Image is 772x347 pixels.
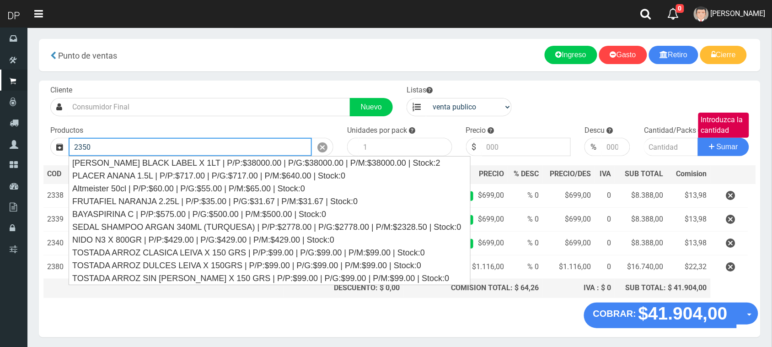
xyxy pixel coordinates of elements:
[407,85,433,96] label: Listas
[543,232,595,255] td: $699,00
[288,283,400,293] div: DESCUENTO: $ 0,00
[619,283,707,293] div: SUB TOTAL: $ 41.904,00
[698,113,749,138] label: Introduzca la cantidad
[602,138,630,156] input: 000
[407,283,539,293] div: COMISION TOTAL: $ 64,26
[347,125,407,136] label: Unidades por pack
[508,184,542,208] td: % 0
[43,165,69,184] th: COD
[644,138,698,156] input: Cantidad
[50,85,72,96] label: Cliente
[43,208,69,232] td: 2339
[69,182,470,195] div: Altmeister 50cl | P/P:$60.00 | P/G:$55.00 | P/M:$65.00 | Stock:0
[43,255,69,279] td: 2380
[547,283,611,293] div: IVA : $ 0
[69,138,312,156] input: Introduzca el nombre del producto
[466,138,482,156] div: $
[350,98,393,116] a: Nuevo
[69,221,470,233] div: SEDAL SHAMPOO ARGAN 340ML (TURQUESA) | P/P:$2778.00 | P/G:$2778.00 | P/M:$2328.50 | Stock:0
[667,232,711,255] td: $13,98
[543,208,595,232] td: $699,00
[550,169,591,178] span: PRECIO/DES
[69,208,470,221] div: BAYASPIRINA C | P/P:$575.00 | P/G:$500.00 | P/M:$500.00 | Stock:0
[694,6,709,22] img: User Image
[508,208,542,232] td: % 0
[595,232,615,255] td: 0
[69,233,470,246] div: NIDO N3 X 800GR | P/P:$429.00 | P/G:$429.00 | P/M:$429.00 | Stock:0
[676,4,684,13] span: 0
[644,125,696,136] label: Cantidad/Packs
[543,184,595,208] td: $699,00
[667,208,711,232] td: $13,98
[625,169,664,179] span: SUB TOTAL
[615,255,667,279] td: $16.740,00
[667,184,711,208] td: $13,98
[667,255,711,279] td: $22,32
[514,169,539,178] span: % DESC
[43,184,69,208] td: 2338
[615,208,667,232] td: $8.388,00
[50,125,83,136] label: Productos
[68,98,350,116] input: Consumidor Final
[508,255,542,279] td: % 0
[584,303,737,328] button: COBRAR: $41.904,00
[615,184,667,208] td: $8.388,00
[43,232,69,255] td: 2340
[543,255,595,279] td: $1.116,00
[595,208,615,232] td: 0
[698,138,749,156] button: Sumar
[615,232,667,255] td: $8.388,00
[479,169,504,179] span: PRECIO
[69,157,470,169] div: [PERSON_NAME] BLACK LABEL X 1LT | P/P:$38000.00 | P/G:$38000.00 | P/M:$38000.00 | Stock:2
[69,272,470,285] div: TOSTADA ARROZ SIN [PERSON_NAME] X 150 GRS | P/P:$99.00 | P/G:$99.00 | P/M:$99.00 | Stock:0
[69,195,470,208] div: FRUTAFIEL NARANJA 2.25L | P/P:$35.00 | P/G:$31.67 | P/M:$31.67 | Stock:0
[600,169,611,178] span: IVA
[545,46,597,64] a: Ingreso
[595,184,615,208] td: 0
[593,309,636,319] strong: COBRAR:
[711,9,766,18] span: [PERSON_NAME]
[359,138,452,156] input: 1
[69,169,470,182] div: PLACER ANANA 1.5L | P/P:$717.00 | P/G:$717.00 | P/M:$640.00 | Stock:0
[482,138,571,156] input: 000
[638,304,728,323] strong: $41.904,00
[595,255,615,279] td: 0
[58,51,117,60] span: Punto de ventas
[466,125,486,136] label: Precio
[700,46,747,64] a: Cierre
[717,143,738,151] span: Sumar
[599,46,647,64] a: Gasto
[69,246,470,259] div: TOSTADA ARROZ CLASICA LEIVA X 150 GRS | P/P:$99.00 | P/G:$99.00 | P/M:$99.00 | Stock:0
[508,232,542,255] td: % 0
[69,259,470,272] div: TOSTADA ARROZ DULCES LEIVA X 150GRS | P/P:$99.00 | P/G:$99.00 | P/M:$99.00 | Stock:0
[649,46,699,64] a: Retiro
[676,169,707,179] span: Comision
[584,138,602,156] div: %
[584,125,605,136] label: Descu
